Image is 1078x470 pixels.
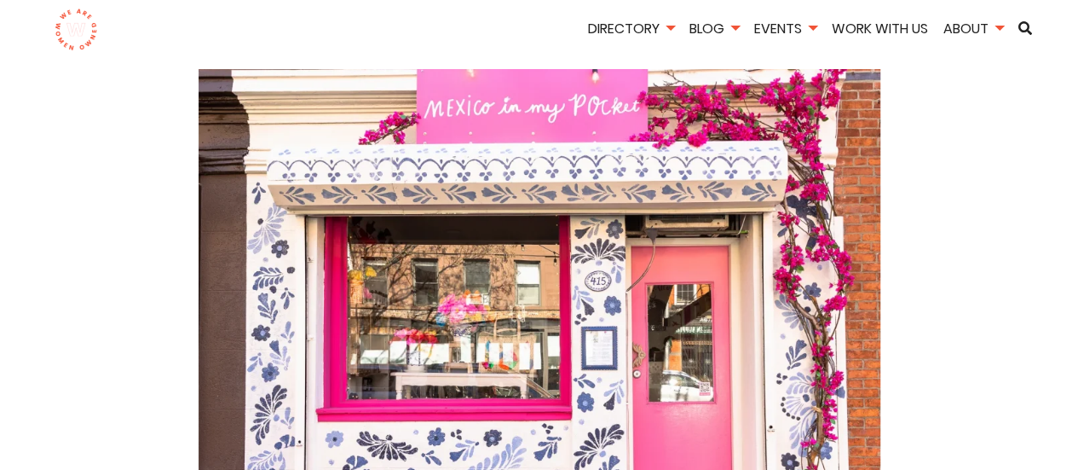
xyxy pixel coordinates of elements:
[826,19,934,38] a: Work With Us
[683,19,745,38] a: Blog
[582,18,680,43] li: Directory
[937,18,1009,43] li: About
[748,19,822,38] a: Events
[55,9,98,51] img: logo
[1012,21,1038,35] a: Search
[937,19,1009,38] a: About
[748,18,822,43] li: Events
[683,18,745,43] li: Blog
[582,19,680,38] a: Directory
